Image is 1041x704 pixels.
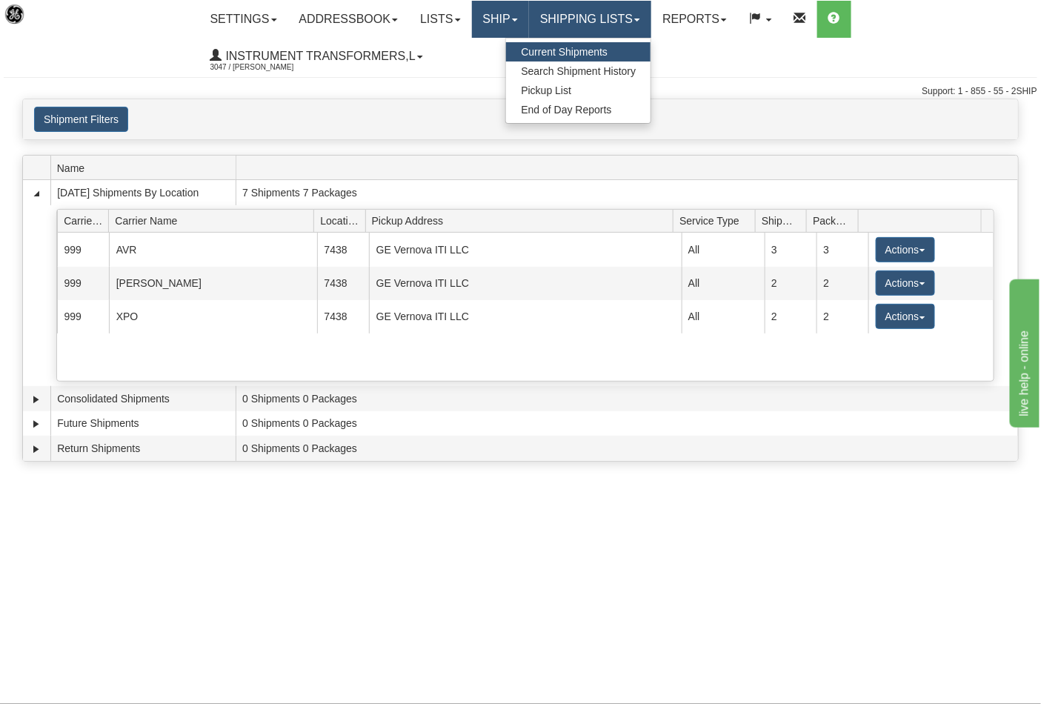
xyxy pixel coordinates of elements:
a: Ship [472,1,529,38]
td: 7 Shipments 7 Packages [236,180,1018,205]
span: Name [57,156,236,179]
button: Actions [876,304,935,329]
a: Expand [29,392,44,407]
button: Actions [876,237,935,262]
span: Service Type [679,209,755,232]
td: GE Vernova ITI LLC [369,267,681,300]
a: Collapse [29,186,44,201]
td: 999 [57,300,109,333]
td: 7438 [317,267,369,300]
td: All [682,267,765,300]
a: Lists [409,1,471,38]
a: Instrument Transformers,L 3047 / [PERSON_NAME] [199,38,434,75]
td: 7438 [317,233,369,266]
td: AVR [109,233,317,266]
a: Pickup List [506,81,651,100]
td: Consolidated Shipments [50,386,236,411]
td: 0 Shipments 0 Packages [236,386,1018,411]
button: Actions [876,270,935,296]
td: 3 [816,233,868,266]
td: 2 [816,267,868,300]
td: 2 [765,267,816,300]
a: Settings [199,1,288,38]
span: Pickup Address [372,209,674,232]
a: Search Shipment History [506,62,651,81]
iframe: chat widget [1007,276,1040,428]
td: [PERSON_NAME] [109,267,317,300]
td: 2 [765,300,816,333]
span: End of Day Reports [521,104,611,116]
span: Shipments [762,209,807,232]
td: [DATE] Shipments By Location [50,180,236,205]
a: Shipping lists [529,1,651,38]
a: End of Day Reports [506,100,651,119]
span: 3047 / [PERSON_NAME] [210,60,322,75]
a: Addressbook [288,1,410,38]
span: Search Shipment History [521,65,636,77]
div: Support: 1 - 855 - 55 - 2SHIP [4,85,1037,98]
td: 7438 [317,300,369,333]
div: live help - online [11,9,137,27]
span: Pickup List [521,84,571,96]
a: Expand [29,442,44,456]
td: All [682,300,765,333]
td: 0 Shipments 0 Packages [236,436,1018,461]
td: 999 [57,267,109,300]
img: logo3047.jpg [4,4,79,41]
span: Instrument Transformers,L [222,50,416,62]
a: Current Shipments [506,42,651,62]
td: Future Shipments [50,411,236,436]
td: 3 [765,233,816,266]
span: Carrier Name [115,209,313,232]
a: Reports [651,1,738,38]
span: Packages [813,209,858,232]
td: GE Vernova ITI LLC [369,300,681,333]
td: 999 [57,233,109,266]
td: 2 [816,300,868,333]
span: Current Shipments [521,46,608,58]
td: All [682,233,765,266]
td: GE Vernova ITI LLC [369,233,681,266]
span: Location Id [320,209,365,232]
td: XPO [109,300,317,333]
td: Return Shipments [50,436,236,461]
a: Expand [29,416,44,431]
td: 0 Shipments 0 Packages [236,411,1018,436]
span: Carrier Id [64,209,109,232]
button: Shipment Filters [34,107,128,132]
